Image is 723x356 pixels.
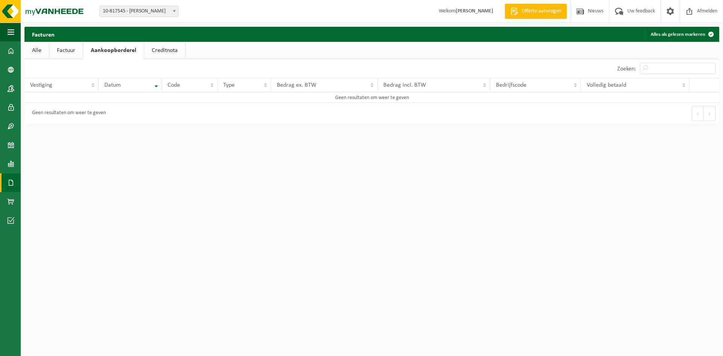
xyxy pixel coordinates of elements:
[24,42,49,59] a: Alle
[505,4,567,19] a: Offerte aanvragen
[277,82,316,88] span: Bedrag ex. BTW
[456,8,493,14] strong: [PERSON_NAME]
[100,6,178,17] span: 10-817545 - JUSRÉ - BEERNEM
[99,6,178,17] span: 10-817545 - JUSRÉ - BEERNEM
[104,82,121,88] span: Datum
[520,8,563,15] span: Offerte aanvragen
[168,82,180,88] span: Code
[30,82,52,88] span: Vestiging
[83,42,144,59] a: Aankoopborderel
[645,27,718,42] button: Alles als gelezen markeren
[144,42,185,59] a: Creditnota
[496,82,526,88] span: Bedrijfscode
[24,27,62,41] h2: Facturen
[692,106,704,121] button: Previous
[24,92,719,103] td: Geen resultaten om weer te geven
[28,107,106,120] div: Geen resultaten om weer te geven
[383,82,426,88] span: Bedrag incl. BTW
[587,82,626,88] span: Volledig betaald
[223,82,235,88] span: Type
[704,106,715,121] button: Next
[617,66,636,72] label: Zoeken:
[49,42,83,59] a: Factuur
